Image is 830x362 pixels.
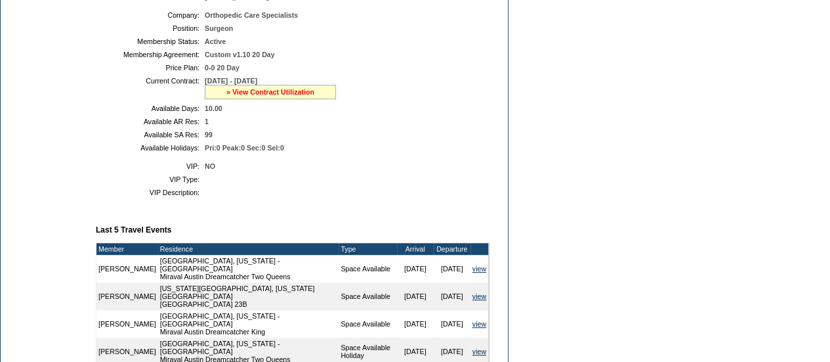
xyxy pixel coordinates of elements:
[205,104,222,112] span: 10.00
[397,243,434,255] td: Arrival
[101,118,199,125] td: Available AR Res:
[205,118,209,125] span: 1
[434,310,470,338] td: [DATE]
[96,283,158,310] td: [PERSON_NAME]
[205,144,284,152] span: Pri:0 Peak:0 Sec:0 Sel:0
[339,283,396,310] td: Space Available
[205,11,298,19] span: Orthopedic Care Specialists
[434,255,470,283] td: [DATE]
[472,320,486,328] a: view
[158,255,339,283] td: [GEOGRAPHIC_DATA], [US_STATE] - [GEOGRAPHIC_DATA] Miraval Austin Dreamcatcher Two Queens
[205,64,239,72] span: 0-0 20 Day
[101,104,199,112] td: Available Days:
[472,265,486,273] a: view
[397,283,434,310] td: [DATE]
[472,348,486,355] a: view
[205,162,215,170] span: NO
[96,255,158,283] td: [PERSON_NAME]
[96,243,158,255] td: Member
[434,243,470,255] td: Departure
[101,189,199,196] td: VIP Description:
[205,131,213,139] span: 99
[96,225,171,235] b: Last 5 Travel Events
[158,243,339,255] td: Residence
[158,310,339,338] td: [GEOGRAPHIC_DATA], [US_STATE] - [GEOGRAPHIC_DATA] Miraval Austin Dreamcatcher King
[158,283,339,310] td: [US_STATE][GEOGRAPHIC_DATA], [US_STATE][GEOGRAPHIC_DATA] [GEOGRAPHIC_DATA] 23B
[96,310,158,338] td: [PERSON_NAME]
[205,51,275,58] span: Custom v1.10 20 Day
[101,64,199,72] td: Price Plan:
[205,37,226,45] span: Active
[101,77,199,99] td: Current Contract:
[101,175,199,183] td: VIP Type:
[101,37,199,45] td: Membership Status:
[101,11,199,19] td: Company:
[101,144,199,152] td: Available Holidays:
[397,310,434,338] td: [DATE]
[226,88,314,96] a: » View Contract Utilization
[101,131,199,139] td: Available SA Res:
[101,51,199,58] td: Membership Agreement:
[101,162,199,170] td: VIP:
[434,283,470,310] td: [DATE]
[339,243,396,255] td: Type
[339,310,396,338] td: Space Available
[397,255,434,283] td: [DATE]
[101,24,199,32] td: Position:
[472,292,486,300] a: view
[339,255,396,283] td: Space Available
[205,24,233,32] span: Surgeon
[205,77,257,85] span: [DATE] - [DATE]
